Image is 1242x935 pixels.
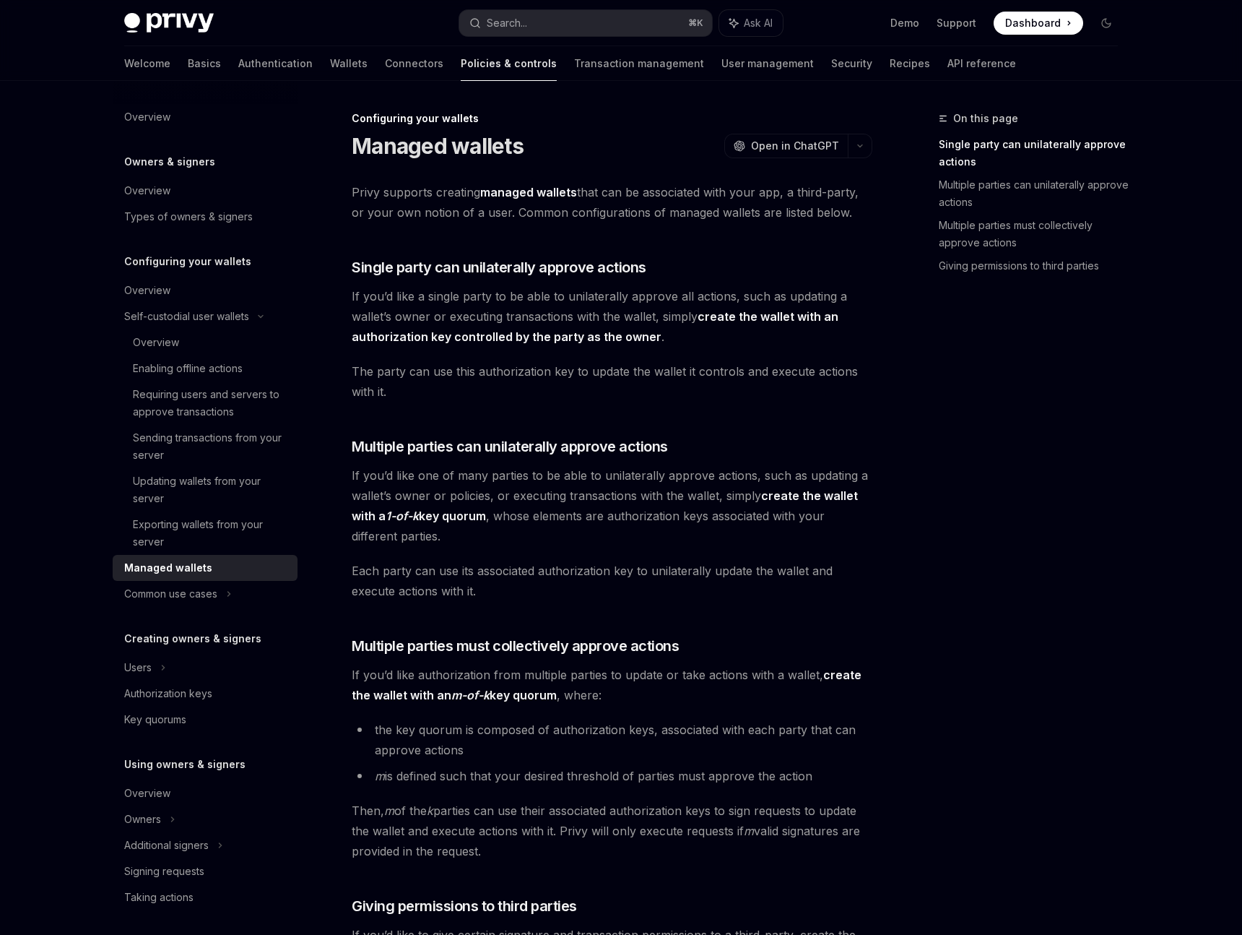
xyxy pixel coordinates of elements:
a: Overview [113,178,298,204]
strong: managed wallets [480,185,577,199]
div: Self-custodial user wallets [124,308,249,325]
div: Overview [124,785,170,802]
div: Types of owners & signers [124,208,253,225]
a: Exporting wallets from your server [113,512,298,555]
div: Signing requests [124,863,204,880]
a: Recipes [890,46,930,81]
a: Giving permissions to third parties [939,254,1129,277]
span: Open in ChatGPT [751,139,839,153]
div: Key quorums [124,711,186,728]
a: Overview [113,780,298,806]
a: Overview [113,277,298,303]
div: Managed wallets [124,559,212,577]
em: 1-of-k [386,509,419,523]
a: Transaction management [574,46,704,81]
li: is defined such that your desired threshold of parties must approve the action [352,766,872,786]
div: Overview [133,334,179,351]
div: Taking actions [124,889,194,906]
button: Search...⌘K [459,10,712,36]
div: Updating wallets from your server [133,473,289,507]
a: Authentication [238,46,313,81]
em: k [427,803,433,818]
div: Exporting wallets from your server [133,516,289,551]
a: Authorization keys [113,681,298,707]
span: ⌘ K [688,17,703,29]
div: Overview [124,282,170,299]
span: If you’d like a single party to be able to unilaterally approve all actions, such as updating a w... [352,286,872,347]
a: Policies & controls [461,46,557,81]
a: Welcome [124,46,170,81]
h5: Configuring your wallets [124,253,251,270]
h5: Owners & signers [124,153,215,171]
a: API reference [947,46,1016,81]
button: Toggle dark mode [1095,12,1118,35]
a: Multiple parties can unilaterally approve actions [939,173,1129,214]
div: Overview [124,108,170,126]
a: Single party can unilaterally approve actions [939,133,1129,173]
a: User management [721,46,814,81]
a: Security [831,46,872,81]
div: Configuring your wallets [352,111,872,126]
span: On this page [953,110,1018,127]
div: Authorization keys [124,685,212,702]
div: Enabling offline actions [133,360,243,377]
div: Additional signers [124,837,209,854]
span: The party can use this authorization key to update the wallet it controls and execute actions wit... [352,361,872,402]
a: Types of owners & signers [113,204,298,230]
div: Sending transactions from your server [133,429,289,464]
em: m [375,769,385,783]
span: Then, of the parties can use their associated authorization keys to sign requests to update the w... [352,801,872,861]
span: Privy supports creating that can be associated with your app, a third-party, or your own notion o... [352,182,872,223]
a: Enabling offline actions [113,356,298,382]
h1: Managed wallets [352,133,524,159]
span: Multiple parties must collectively approve actions [352,636,679,656]
a: Sending transactions from your server [113,425,298,468]
a: Key quorums [113,707,298,733]
em: m [744,824,754,838]
a: Demo [890,16,919,30]
em: m [384,803,394,818]
a: Basics [188,46,221,81]
div: Search... [487,14,527,32]
span: Each party can use its associated authorization key to unilaterally update the wallet and execute... [352,561,872,601]
button: Ask AI [719,10,783,36]
li: the key quorum is composed of authorization keys, associated with each party that can approve act... [352,720,872,760]
span: Single party can unilaterally approve actions [352,257,646,277]
div: Users [124,659,152,676]
div: Overview [124,182,170,199]
em: m-of-k [451,688,490,702]
span: Giving permissions to third parties [352,896,577,916]
h5: Creating owners & signers [124,630,261,647]
div: Owners [124,811,161,828]
a: Managed wallets [113,555,298,581]
div: Common use cases [124,585,217,603]
span: Dashboard [1005,16,1061,30]
a: Overview [113,104,298,130]
span: If you’d like one of many parties to be able to unilaterally approve actions, such as updating a ... [352,465,872,546]
a: Multiple parties must collectively approve actions [939,214,1129,254]
span: Ask AI [744,16,773,30]
a: Updating wallets from your server [113,468,298,512]
a: Wallets [330,46,368,81]
a: Signing requests [113,858,298,884]
span: If you’d like authorization from multiple parties to update or take actions with a wallet, , where: [352,665,872,705]
button: Open in ChatGPT [724,134,848,158]
div: Requiring users and servers to approve transactions [133,386,289,421]
a: Connectors [385,46,443,81]
a: Dashboard [994,12,1083,35]
img: dark logo [124,13,214,33]
a: Taking actions [113,884,298,910]
a: Requiring users and servers to approve transactions [113,382,298,425]
a: Overview [113,329,298,356]
span: Multiple parties can unilaterally approve actions [352,436,668,457]
h5: Using owners & signers [124,756,246,773]
a: Support [937,16,976,30]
